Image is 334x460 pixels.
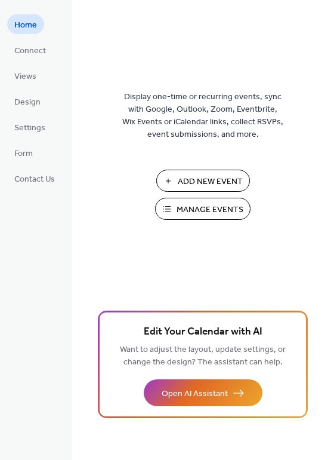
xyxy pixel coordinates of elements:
button: Add New Event [156,170,250,192]
a: Home [7,14,44,34]
span: Open AI Assistant [162,388,228,400]
span: Views [14,70,36,83]
span: Contact Us [14,173,55,186]
a: Settings [7,117,52,137]
span: Home [14,19,37,32]
button: Manage Events [155,198,250,220]
a: Form [7,143,40,162]
span: Display one-time or recurring events, sync with Google, Outlook, Zoom, Eventbrite, Wix Events or ... [122,91,283,141]
span: Connect [14,45,46,57]
span: Manage Events [177,204,243,216]
a: Design [7,91,48,111]
a: Views [7,66,44,85]
a: Connect [7,40,53,60]
span: Want to adjust the layout, update settings, or change the design? The assistant can help. [120,342,286,370]
span: Edit Your Calendar with AI [144,324,262,341]
span: Form [14,148,33,160]
a: Contact Us [7,168,62,188]
span: Settings [14,122,45,134]
span: Add New Event [178,176,243,188]
span: Design [14,96,41,109]
button: Open AI Assistant [144,379,262,406]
